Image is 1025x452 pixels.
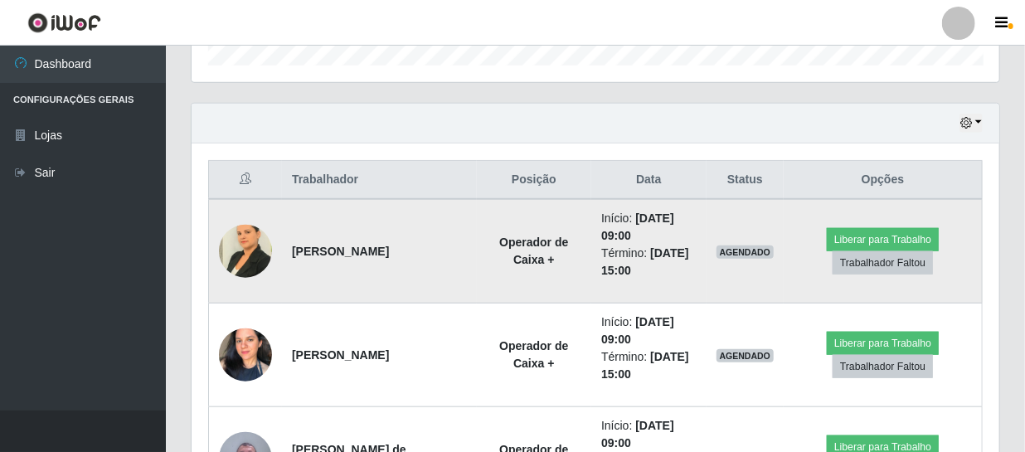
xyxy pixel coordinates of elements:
strong: [PERSON_NAME] [292,245,389,258]
button: Liberar para Trabalho [827,332,939,355]
span: AGENDADO [717,349,775,362]
th: Opções [784,161,982,200]
button: Liberar para Trabalho [827,228,939,251]
th: Status [707,161,785,200]
li: Término: [601,348,696,383]
img: 1730387044768.jpeg [219,216,272,286]
strong: Operador de Caixa + [499,339,568,370]
time: [DATE] 09:00 [601,315,674,346]
strong: [PERSON_NAME] [292,348,389,362]
li: Término: [601,245,696,279]
button: Trabalhador Faltou [833,355,933,378]
li: Início: [601,313,696,348]
th: Trabalhador [282,161,477,200]
strong: Operador de Caixa + [499,236,568,266]
th: Posição [477,161,592,200]
time: [DATE] 09:00 [601,211,674,242]
time: [DATE] 09:00 [601,419,674,450]
li: Início: [601,210,696,245]
button: Trabalhador Faltou [833,251,933,275]
img: CoreUI Logo [27,12,101,33]
li: Início: [601,417,696,452]
img: 1733585220712.jpeg [219,318,272,392]
span: AGENDADO [717,245,775,259]
th: Data [591,161,706,200]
